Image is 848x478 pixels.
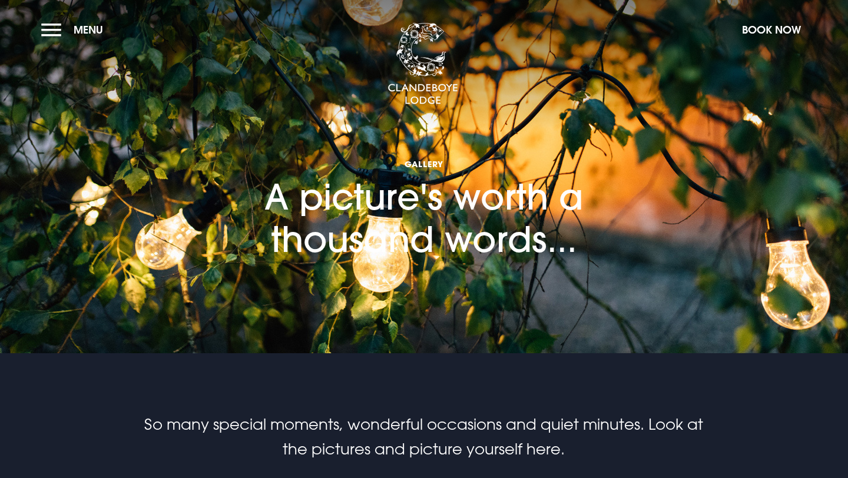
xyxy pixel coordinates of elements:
[736,17,807,42] button: Book Now
[387,23,458,105] img: Clandeboye Lodge
[188,99,660,260] h1: A picture's worth a thousand words...
[188,158,660,170] span: Gallery
[41,17,109,42] button: Menu
[74,23,103,36] span: Menu
[144,412,704,462] p: So many special moments, wonderful occasions and quiet minutes. Look at the pictures and picture ...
